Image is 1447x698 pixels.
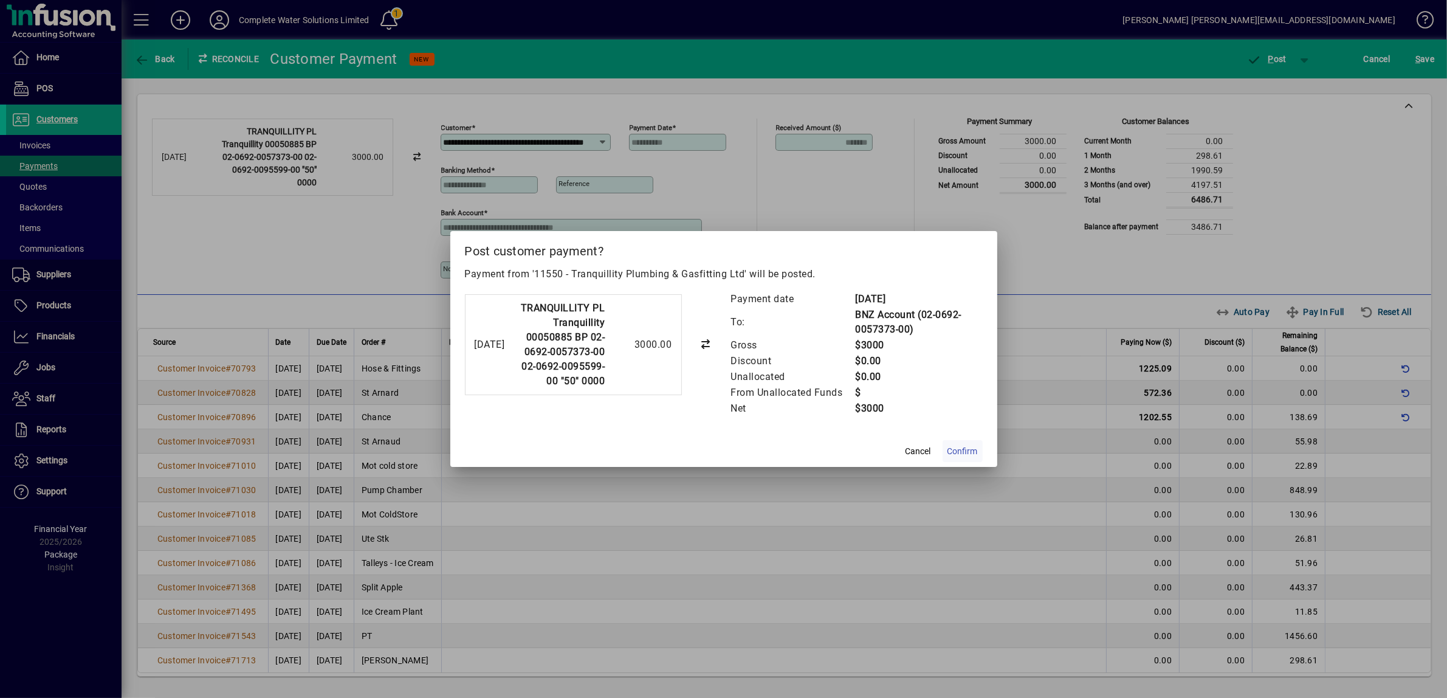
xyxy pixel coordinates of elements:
span: Confirm [947,445,978,458]
td: From Unallocated Funds [730,385,855,401]
td: Discount [730,353,855,369]
span: Cancel [906,445,931,458]
div: [DATE] [475,337,505,352]
td: Gross [730,337,855,353]
button: Cancel [899,440,938,462]
td: $0.00 [855,369,983,385]
td: Unallocated [730,369,855,385]
td: To: [730,307,855,337]
div: 3000.00 [611,337,672,352]
td: $3000 [855,401,983,416]
td: Net [730,401,855,416]
td: $0.00 [855,353,983,369]
button: Confirm [943,440,983,462]
td: Payment date [730,291,855,307]
p: Payment from '11550 - Tranquillity Plumbing & Gasfitting Ltd' will be posted. [465,267,983,282]
td: BNZ Account (02-0692-0057373-00) [855,307,983,337]
h2: Post customer payment? [450,231,997,266]
td: $ [855,385,983,401]
strong: TRANQUILLITY PL Tranquillity 00050885 BP 02-0692-0057373-00 02-0692-0095599-00 "50" 0000 [521,302,605,387]
td: $3000 [855,337,983,353]
td: [DATE] [855,291,983,307]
